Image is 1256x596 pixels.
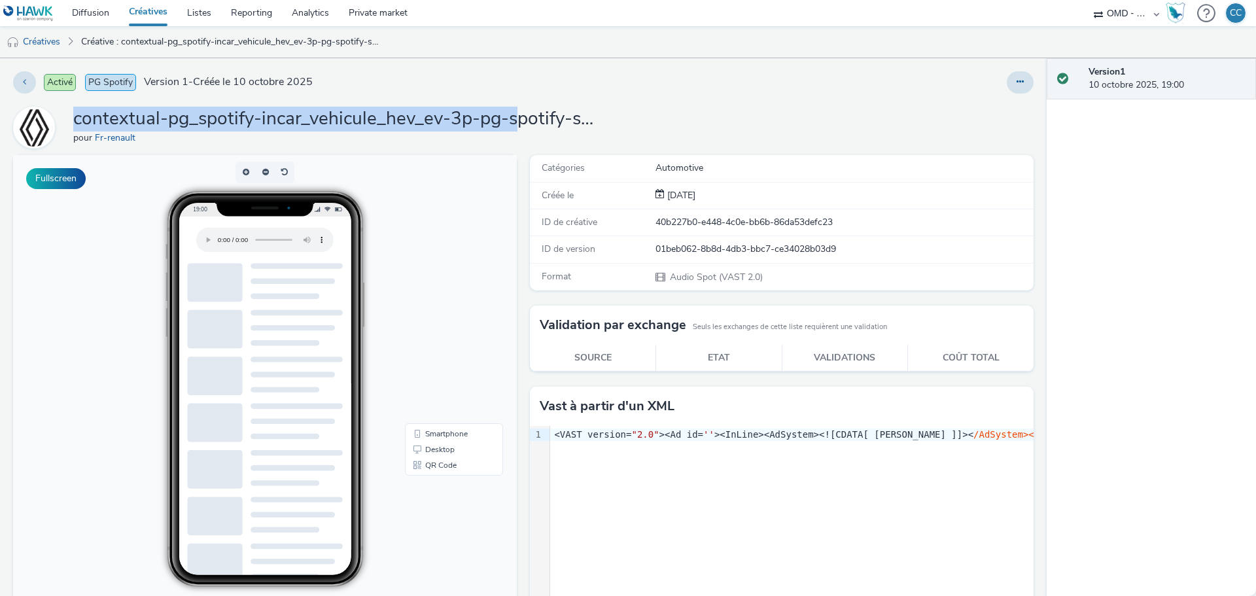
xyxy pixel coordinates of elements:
strong: Version 1 [1089,65,1125,78]
div: 40b227b0-e448-4c0e-bb6b-86da53defc23 [655,216,1032,229]
span: PG Spotify [85,74,136,91]
span: Desktop [412,290,442,298]
div: CC [1230,3,1242,23]
span: "2.0" [631,429,659,440]
div: 1 [530,429,543,442]
div: Création 10 octobre 2025, 19:00 [665,189,695,202]
th: Coût total [908,345,1034,372]
img: undefined Logo [3,5,54,22]
span: ID de version [542,243,595,255]
li: Desktop [394,287,487,302]
span: Version 1 - Créée le 10 octobre 2025 [144,75,313,90]
img: Hawk Academy [1166,3,1185,24]
small: Seuls les exchanges de cette liste requièrent une validation [693,322,887,332]
a: Fr-renault [13,121,60,133]
th: Source [530,345,656,372]
a: Hawk Academy [1166,3,1191,24]
img: Fr-renault [15,102,53,153]
span: Activé [44,74,76,91]
span: Format [542,270,571,283]
div: 01beb062-8b8d-4db3-bbc7-ce34028b03d9 [655,243,1032,256]
span: QR Code [412,306,444,314]
span: /AdSystem><AdTitle><![CDATA[ Test_Hawk ]]></ [973,429,1216,440]
th: Validations [782,345,908,372]
a: Créative : contextual-pg_spotify-incar_vehicule_hev_ev-3p-pg-spotify-s_audio-multi_devices-pros-n... [75,26,389,58]
h1: contextual-pg_spotify-incar_vehicule_hev_ev-3p-pg-spotify-s_audio-multi_devices-pros-na-na-hawk-a... [73,107,597,131]
span: '' [703,429,714,440]
h3: Validation par exchange [540,315,686,335]
span: pour [73,131,95,144]
span: [DATE] [665,189,695,202]
h3: Vast à partir d'un XML [540,396,674,416]
div: Automotive [655,162,1032,175]
li: Smartphone [394,271,487,287]
th: Etat [656,345,782,372]
span: Catégories [542,162,585,174]
span: 19:00 [180,50,194,58]
span: Smartphone [412,275,455,283]
span: Audio Spot (VAST 2.0) [669,271,763,283]
span: ID de créative [542,216,597,228]
img: audio [7,36,20,49]
button: Fullscreen [26,168,86,189]
a: Fr-renault [95,131,141,144]
div: 10 octobre 2025, 19:00 [1089,65,1246,92]
li: QR Code [394,302,487,318]
span: Créée le [542,189,574,202]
